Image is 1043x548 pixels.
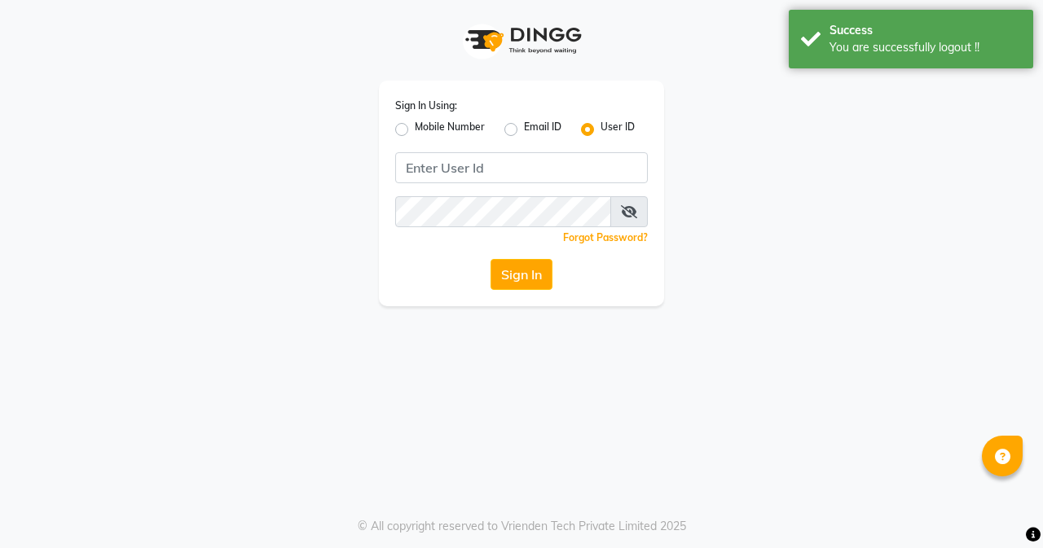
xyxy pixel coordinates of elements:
label: User ID [601,120,635,139]
input: Username [395,152,648,183]
div: You are successfully logout !! [830,39,1021,56]
div: Success [830,22,1021,39]
label: Email ID [524,120,561,139]
label: Mobile Number [415,120,485,139]
label: Sign In Using: [395,99,457,113]
img: logo1.svg [456,16,587,64]
a: Forgot Password? [563,231,648,243]
input: Username [395,196,611,227]
button: Sign In [491,259,552,290]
